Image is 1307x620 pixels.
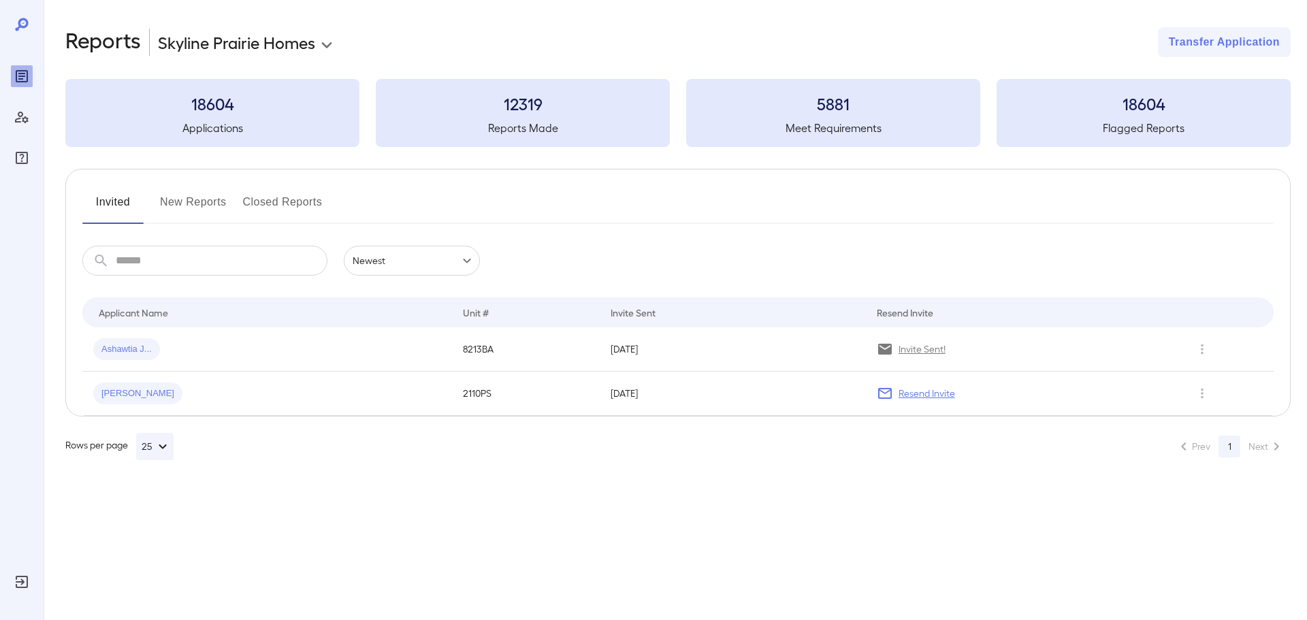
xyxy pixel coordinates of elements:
div: Rows per page [65,433,174,460]
h5: Reports Made [376,120,670,136]
h2: Reports [65,27,141,57]
button: Invited [82,191,144,224]
p: Skyline Prairie Homes [158,31,315,53]
div: Reports [11,65,33,87]
div: FAQ [11,147,33,169]
td: 8213BA [452,327,600,372]
button: page 1 [1219,436,1240,457]
button: Row Actions [1191,382,1213,404]
div: Newest [344,246,480,276]
button: New Reports [160,191,227,224]
h5: Meet Requirements [686,120,980,136]
div: Invite Sent [611,304,656,321]
nav: pagination navigation [1169,436,1291,457]
div: Resend Invite [877,304,933,321]
span: [PERSON_NAME] [93,387,182,400]
td: [DATE] [600,327,866,372]
td: [DATE] [600,372,866,416]
h5: Flagged Reports [997,120,1291,136]
p: Invite Sent! [899,342,946,356]
button: Transfer Application [1158,27,1291,57]
h3: 12319 [376,93,670,114]
div: Manage Users [11,106,33,128]
div: Log Out [11,571,33,593]
summary: 18604Applications12319Reports Made5881Meet Requirements18604Flagged Reports [65,79,1291,147]
td: 2110PS [452,372,600,416]
h3: 5881 [686,93,980,114]
h3: 18604 [997,93,1291,114]
button: Closed Reports [243,191,323,224]
span: Ashawtia J... [93,343,160,356]
h3: 18604 [65,93,359,114]
div: Unit # [463,304,489,321]
div: Applicant Name [99,304,168,321]
p: Resend Invite [899,387,955,400]
h5: Applications [65,120,359,136]
button: 25 [136,433,174,460]
button: Row Actions [1191,338,1213,360]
